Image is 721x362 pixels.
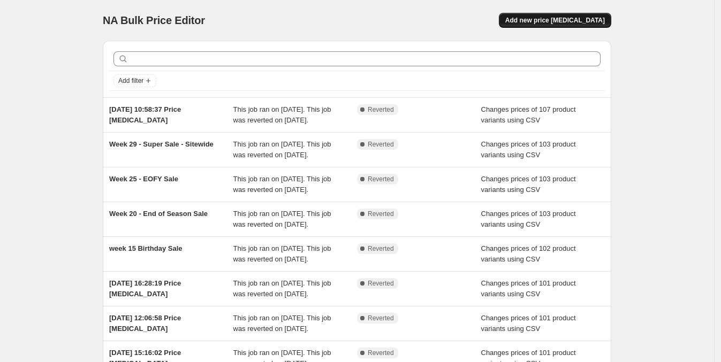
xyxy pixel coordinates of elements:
span: This job ran on [DATE]. This job was reverted on [DATE]. [233,140,331,159]
button: Add new price [MEDICAL_DATA] [499,13,611,28]
span: [DATE] 10:58:37 Price [MEDICAL_DATA] [109,105,181,124]
span: This job ran on [DATE]. This job was reverted on [DATE]. [233,175,331,194]
span: week 15 Birthday Sale [109,244,183,252]
span: Changes prices of 101 product variants using CSV [481,314,576,333]
span: Add filter [118,76,143,85]
span: Changes prices of 107 product variants using CSV [481,105,576,124]
span: Changes prices of 102 product variants using CSV [481,244,576,263]
button: Add filter [113,74,156,87]
span: Reverted [368,279,394,288]
span: Reverted [368,175,394,183]
span: Week 29 - Super Sale - Sitewide [109,140,214,148]
span: Reverted [368,140,394,149]
span: Reverted [368,349,394,357]
span: [DATE] 12:06:58 Price [MEDICAL_DATA] [109,314,181,333]
span: Reverted [368,314,394,322]
span: Reverted [368,105,394,114]
span: Changes prices of 103 product variants using CSV [481,140,576,159]
span: Changes prices of 103 product variants using CSV [481,175,576,194]
span: NA Bulk Price Editor [103,14,205,26]
span: Week 25 - EOFY Sale [109,175,178,183]
span: This job ran on [DATE]. This job was reverted on [DATE]. [233,210,331,228]
span: This job ran on [DATE]. This job was reverted on [DATE]. [233,314,331,333]
span: Changes prices of 103 product variants using CSV [481,210,576,228]
span: Week 20 - End of Season Sale [109,210,208,218]
span: This job ran on [DATE]. This job was reverted on [DATE]. [233,279,331,298]
span: This job ran on [DATE]. This job was reverted on [DATE]. [233,105,331,124]
span: This job ran on [DATE]. This job was reverted on [DATE]. [233,244,331,263]
span: Changes prices of 101 product variants using CSV [481,279,576,298]
span: Add new price [MEDICAL_DATA] [505,16,605,25]
span: Reverted [368,210,394,218]
span: Reverted [368,244,394,253]
span: [DATE] 16:28:19 Price [MEDICAL_DATA] [109,279,181,298]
